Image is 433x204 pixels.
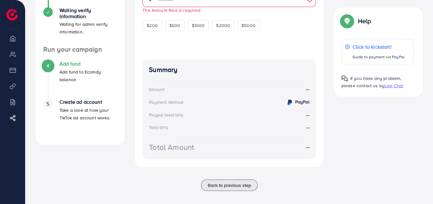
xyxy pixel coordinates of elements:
p: Help [358,17,371,25]
strong: -- [306,124,309,131]
h4: Add fund [59,61,117,67]
span: 5 [46,100,49,108]
span: $1000 [192,22,205,29]
img: Popup guide [341,75,348,82]
li: Create ad account [36,99,125,137]
strong: PayPal [295,99,310,105]
span: Back to previous step [208,182,251,188]
strong: -- [306,86,309,93]
h4: Run your campaign [36,46,125,53]
p: Waiting for admin verify information. [59,20,117,36]
small: (3.00%) [156,125,168,130]
img: logo [6,9,18,20]
div: Paypal fee [149,112,185,118]
p: Add fund to Ecomdy balance [59,68,117,83]
h4: Create ad account [59,99,117,105]
span: 4 [46,62,49,69]
h4: Waiting verify information [59,7,117,19]
h4: Summary [149,66,310,74]
small: (4.50%) [171,113,183,118]
p: Guide to payment via PayPal [353,53,404,61]
img: credit [286,99,294,106]
strong: -- [306,144,309,151]
span: If you have any problem, please contact us by [341,75,402,89]
small: The Amount field is required [143,7,200,13]
p: Click to kickstart! [353,43,404,51]
li: Waiting verify information [36,7,125,46]
div: Payment Method [149,99,183,105]
iframe: Chat [406,175,428,199]
strong: -- [306,111,309,118]
p: Take a look at how your TikTok ad account works. [59,106,117,122]
span: $2000 [216,22,230,29]
span: Live Chat [384,82,403,89]
button: Back to previous step [201,179,258,191]
span: $5000 [241,22,255,29]
div: Total Amount [149,142,194,153]
img: Popup guide [341,15,353,27]
div: Tax [149,124,170,130]
div: Amount [149,86,164,93]
li: Add fund [36,61,125,99]
span: $200 [147,22,158,29]
span: $500 [169,22,180,29]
